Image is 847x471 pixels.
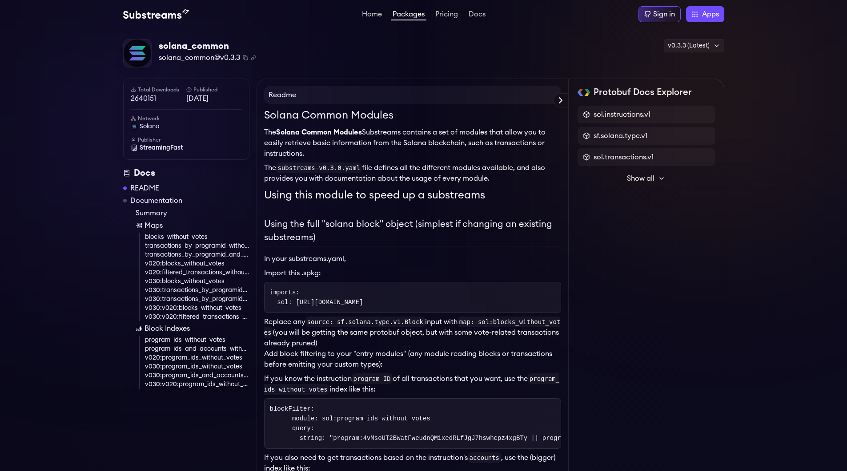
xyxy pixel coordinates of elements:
[131,115,242,122] h6: Network
[264,373,561,395] p: If you know the instruction of all transactions that you want, use the index like this:
[123,9,189,20] img: Substream's logo
[594,152,654,162] span: sol.transactions.v1
[159,40,256,52] div: solana_common
[145,268,249,277] a: v020:filtered_transactions_without_votes
[270,405,741,442] code: blockFilter: module: sol:program_ids_without_votes query: string: "program:4vMsoUT2BWatFweudnQM1x...
[140,122,160,131] span: solana
[264,373,560,395] code: program_ids_without_votes
[136,325,143,332] img: Block Index icon
[145,344,249,353] a: program_ids_and_accounts_without_votes
[131,122,242,131] a: solana
[145,353,249,362] a: v020:program_ids_without_votes
[276,162,362,173] code: substreams-v0.3.0.yaml
[145,295,249,304] a: v030:transactions_by_programid_and_account_without_votes
[594,109,650,120] span: sol.instructions.v1
[638,6,681,22] a: Sign in
[145,233,249,241] a: blocks_without_votes
[145,241,249,250] a: transactions_by_programid_without_votes
[243,55,248,60] button: Copy package name and version
[264,253,561,264] p: In your substreams.yaml,
[594,86,692,99] h2: Protobuf Docs Explorer
[159,52,240,63] span: solana_common@v0.3.3
[145,371,249,380] a: v030:program_ids_and_accounts_without_votes
[186,93,242,104] span: [DATE]
[145,259,249,268] a: v020:blocks_without_votes
[594,131,647,141] span: sf.solana.type.v1
[130,183,159,194] a: README
[264,317,561,348] p: Replace any input with (you will be getting the same protobuf object, but with some vote-related ...
[467,11,487,20] a: Docs
[264,107,561,123] h1: Solana Common Modules
[131,86,186,93] h6: Total Downloads
[145,362,249,371] a: v030:program_ids_without_votes
[264,127,561,159] p: The Substreams contains a set of modules that allow you to easily retrieve basic information from...
[360,11,384,20] a: Home
[136,323,249,334] a: Block Indexes
[434,11,460,20] a: Pricing
[468,452,501,463] code: accounts
[578,89,590,96] img: Protobuf
[131,93,186,104] span: 2640151
[653,9,675,20] div: Sign in
[140,143,183,152] span: StreamingFast
[136,208,249,218] a: Summary
[352,373,393,384] code: program ID
[264,86,561,104] h4: Readme
[264,348,561,370] p: Add block filtering to your "entry modules" (any module reading blocks or transactions before emi...
[264,268,561,278] li: Import this .spkg:
[264,162,561,184] p: The file defines all the different modules available, and also provides you with documentation ab...
[186,86,242,93] h6: Published
[305,317,425,327] code: source: sf.solana.type.v1.Block
[145,286,249,295] a: v030:transactions_by_programid_without_votes
[145,336,249,344] a: program_ids_without_votes
[136,222,143,229] img: Map icon
[145,277,249,286] a: v030:blocks_without_votes
[131,143,242,152] a: StreamingFast
[627,173,654,184] span: Show all
[264,218,561,246] h2: Using the full "solana block" object (simplest if changing an existing substreams)
[136,220,249,231] a: Maps
[264,317,561,338] code: map: sol:blocks_without_votes
[123,167,249,179] div: Docs
[124,40,151,67] img: Package Logo
[131,123,138,130] img: solana
[391,11,426,20] a: Packages
[145,250,249,259] a: transactions_by_programid_and_account_without_votes
[145,304,249,313] a: v030:v020:blocks_without_votes
[578,170,715,187] button: Show all
[264,187,561,203] h1: Using this module to speed up a substreams
[251,55,256,60] button: Copy .spkg link to clipboard
[130,195,182,206] a: Documentation
[276,129,362,136] strong: Solana Common Modules
[145,313,249,321] a: v030:v020:filtered_transactions_without_votes
[702,9,719,20] span: Apps
[270,289,363,306] code: imports: sol: [URL][DOMAIN_NAME]
[131,136,242,143] h6: Publisher
[145,380,249,389] a: v030:v020:program_ids_without_votes
[664,39,724,52] div: v0.3.3 (Latest)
